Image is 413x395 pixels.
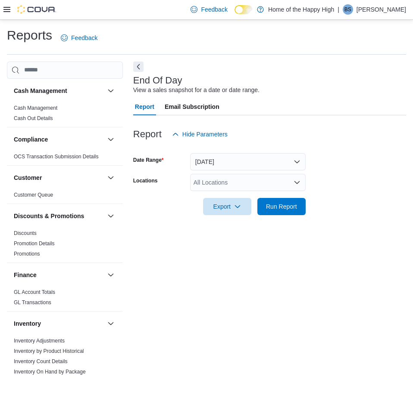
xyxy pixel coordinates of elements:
[7,27,52,44] h1: Reports
[57,29,101,46] a: Feedback
[343,4,353,15] div: Bilal Samuel-Melville
[14,368,86,375] span: Inventory On Hand by Package
[14,358,68,364] a: Inventory Count Details
[14,212,84,220] h3: Discounts & Promotions
[7,103,123,127] div: Cash Management
[106,86,116,96] button: Cash Management
[14,348,84,354] a: Inventory by Product Historical
[14,337,65,344] span: Inventory Adjustments
[135,98,154,115] span: Report
[294,179,300,186] button: Open list of options
[14,173,104,182] button: Customer
[169,126,231,143] button: Hide Parameters
[14,86,67,95] h3: Cash Management
[235,14,235,15] span: Dark Mode
[14,192,53,198] a: Customer Queue
[14,338,65,344] a: Inventory Adjustments
[133,75,182,86] h3: End Of Day
[14,230,37,237] span: Discounts
[14,358,68,365] span: Inventory Count Details
[14,241,55,247] a: Promotion Details
[7,228,123,262] div: Discounts & Promotions
[14,271,37,279] h3: Finance
[14,369,86,375] a: Inventory On Hand by Package
[14,299,51,306] span: GL Transactions
[357,4,406,15] p: [PERSON_NAME]
[14,191,53,198] span: Customer Queue
[133,86,260,95] div: View a sales snapshot for a date or date range.
[235,5,253,14] input: Dark Mode
[14,271,104,279] button: Finance
[133,129,162,139] h3: Report
[14,105,57,111] a: Cash Management
[208,198,246,215] span: Export
[14,154,99,160] a: OCS Transaction Submission Details
[14,115,53,122] span: Cash Out Details
[338,4,339,15] p: |
[344,4,351,15] span: BS
[14,240,55,247] span: Promotion Details
[14,105,57,111] span: Cash Management
[14,212,104,220] button: Discounts & Promotions
[201,5,227,14] span: Feedback
[182,130,228,139] span: Hide Parameters
[7,190,123,204] div: Customer
[266,202,297,211] span: Run Report
[14,230,37,236] a: Discounts
[14,319,41,328] h3: Inventory
[14,250,40,257] span: Promotions
[257,198,306,215] button: Run Report
[203,198,251,215] button: Export
[14,173,42,182] h3: Customer
[187,1,231,18] a: Feedback
[14,86,104,95] button: Cash Management
[14,319,104,328] button: Inventory
[106,318,116,329] button: Inventory
[106,211,116,221] button: Discounts & Promotions
[7,287,123,311] div: Finance
[17,5,56,14] img: Cova
[14,135,48,144] h3: Compliance
[14,289,55,295] a: GL Account Totals
[106,270,116,280] button: Finance
[106,134,116,145] button: Compliance
[14,251,40,257] a: Promotions
[71,34,97,42] span: Feedback
[7,151,123,165] div: Compliance
[14,115,53,121] a: Cash Out Details
[268,4,334,15] p: Home of the Happy High
[106,173,116,183] button: Customer
[133,177,158,184] label: Locations
[133,62,144,72] button: Next
[14,135,104,144] button: Compliance
[14,299,51,306] a: GL Transactions
[190,153,306,170] button: [DATE]
[133,157,164,164] label: Date Range
[14,153,99,160] span: OCS Transaction Submission Details
[165,98,219,115] span: Email Subscription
